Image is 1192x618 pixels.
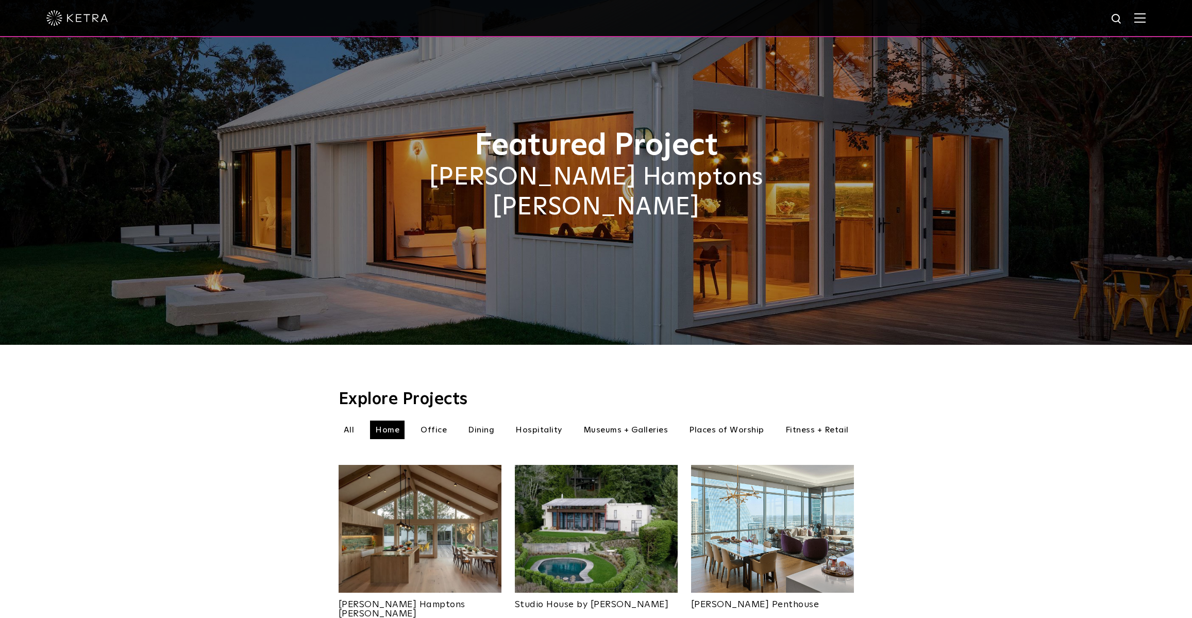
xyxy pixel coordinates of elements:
[1134,13,1146,23] img: Hamburger%20Nav.svg
[515,465,678,593] img: An aerial view of Olson Kundig's Studio House in Seattle
[780,421,854,439] li: Fitness + Retail
[415,421,452,439] li: Office
[691,465,854,593] img: Project_Landing_Thumbnail-2022smaller
[339,421,360,439] li: All
[339,465,501,593] img: Project_Landing_Thumbnail-2021
[339,129,854,163] h1: Featured Project
[370,421,405,439] li: Home
[463,421,499,439] li: Dining
[339,391,854,408] h3: Explore Projects
[46,10,108,26] img: ketra-logo-2019-white
[515,593,678,609] a: Studio House by [PERSON_NAME]
[684,421,769,439] li: Places of Worship
[510,421,567,439] li: Hospitality
[691,593,854,609] a: [PERSON_NAME] Penthouse
[578,421,674,439] li: Museums + Galleries
[1111,13,1123,26] img: search icon
[339,163,854,222] h2: [PERSON_NAME] Hamptons [PERSON_NAME]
